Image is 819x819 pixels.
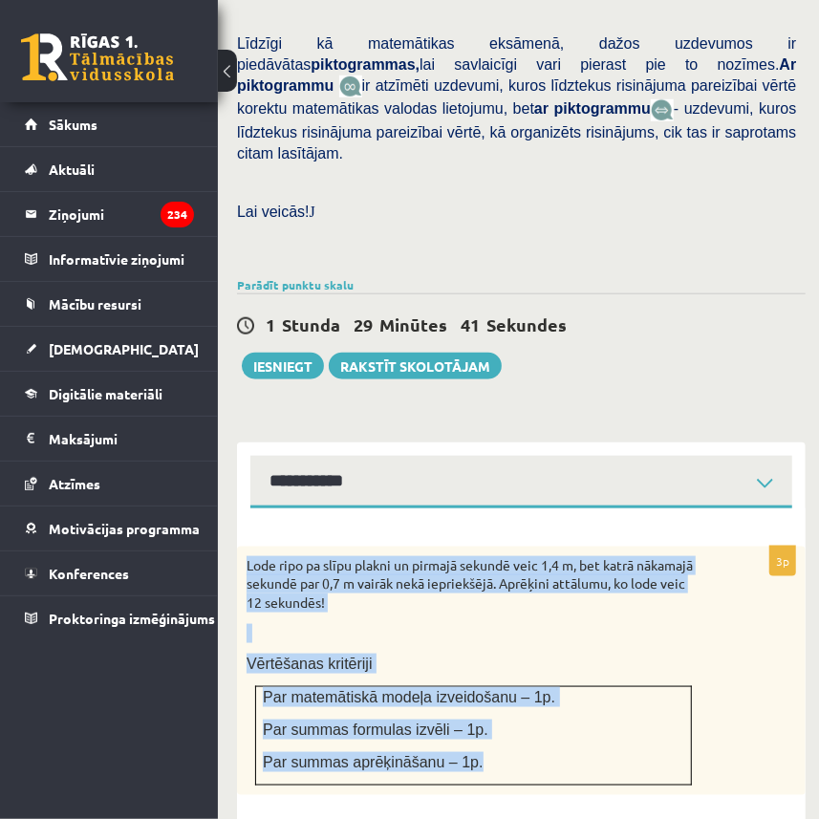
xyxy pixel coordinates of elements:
a: Konferences [25,551,194,595]
a: Rakstīt skolotājam [329,353,502,379]
a: Sākums [25,102,194,146]
span: Atzīmes [49,475,100,492]
b: ar piktogrammu [534,100,651,117]
span: 29 [354,313,373,335]
span: Proktoringa izmēģinājums [49,610,215,627]
body: Bagātinātā teksta redaktors, wiswyg-editor-user-answer-47024851804500 [19,19,528,39]
span: 1 [266,313,275,335]
span: Vērtēšanas kritēriji [247,656,373,672]
span: Digitālie materiāli [49,385,162,402]
img: JfuEzvunn4EvwAAAAASUVORK5CYII= [339,75,362,97]
span: [DEMOGRAPHIC_DATA] [49,340,199,357]
span: Līdzīgi kā matemātikas eksāmenā, dažos uzdevumos ir piedāvātas lai savlaicīgi vari pierast pie to... [237,35,796,94]
img: wKvN42sLe3LLwAAAABJRU5ErkJggg== [651,99,674,121]
button: Iesniegt [242,353,324,379]
span: Mācību resursi [49,295,141,313]
legend: Informatīvie ziņojumi [49,237,194,281]
span: Par summas formulas izvēli – 1p. [263,722,488,738]
p: 3p [769,546,796,576]
span: Par matemātiskā modeļa izveidošanu – 1p. [263,689,555,705]
span: 41 [461,313,480,335]
legend: Maksājumi [49,417,194,461]
a: Ziņojumi234 [25,192,194,236]
a: [DEMOGRAPHIC_DATA] [25,327,194,371]
i: 234 [161,202,194,227]
a: Parādīt punktu skalu [237,277,354,292]
a: Atzīmes [25,462,194,506]
span: Minūtes [379,313,447,335]
a: Maksājumi [25,417,194,461]
span: Sākums [49,116,97,133]
a: Rīgas 1. Tālmācības vidusskola [21,33,174,81]
a: Aktuāli [25,147,194,191]
p: Lode ripo pa slīpu plakni un pirmajā sekundē veic 1,4 m, bet katrā nākamajā sekundē par 0,7 m vai... [247,556,700,613]
b: piktogrammas, [311,56,420,73]
a: Digitālie materiāli [25,372,194,416]
span: - uzdevumi, kuros līdztekus risinājuma pareizībai vērtē, kā organizēts risinājums, cik tas ir sap... [237,100,796,161]
a: Proktoringa izmēģinājums [25,596,194,640]
span: ir atzīmēti uzdevumi, kuros līdztekus risinājuma pareizībai vērtē korektu matemātikas valodas lie... [237,77,796,117]
a: Mācību resursi [25,282,194,326]
span: Motivācijas programma [49,520,200,537]
span: Sekundes [486,313,567,335]
span: J [310,204,315,220]
a: Motivācijas programma [25,506,194,550]
a: Informatīvie ziņojumi [25,237,194,281]
legend: Ziņojumi [49,192,194,236]
span: Lai veicās! [237,204,310,220]
span: Aktuāli [49,161,95,178]
span: Stunda [282,313,340,335]
span: Konferences [49,565,129,582]
span: Par summas aprēķināšanu – 1p. [263,754,483,770]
